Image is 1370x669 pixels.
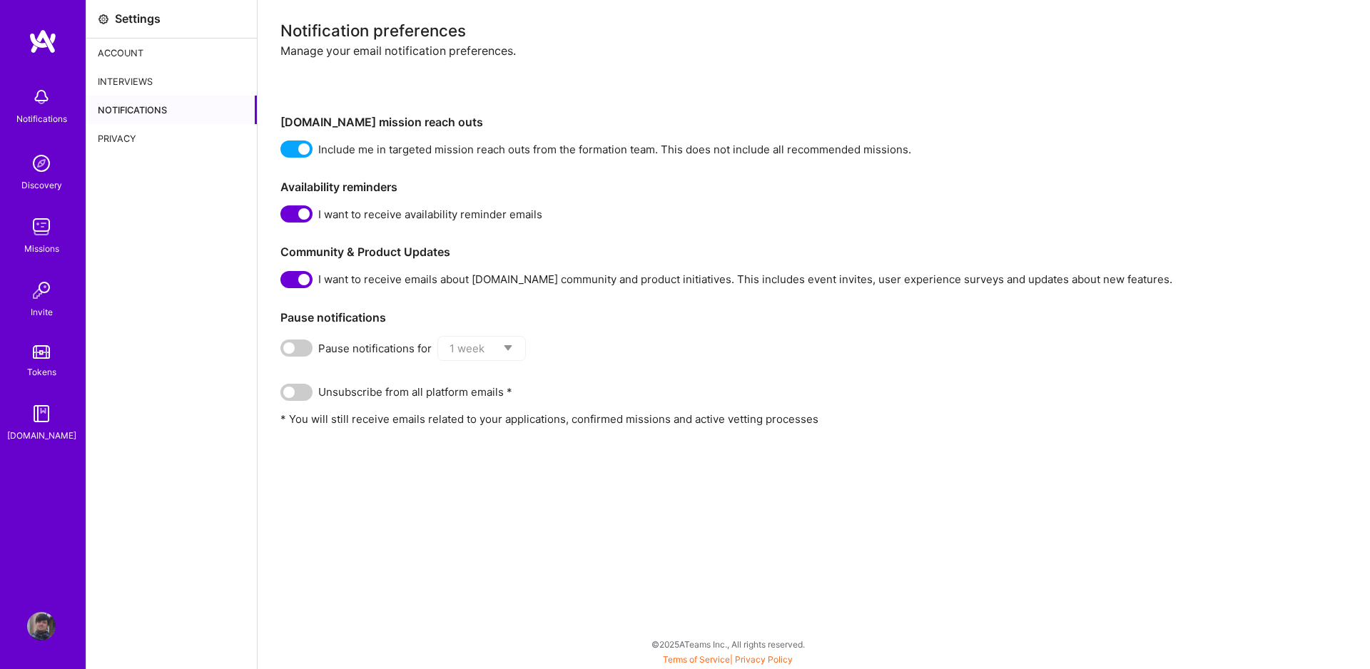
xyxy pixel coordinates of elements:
div: Privacy [86,124,257,153]
img: discovery [27,149,56,178]
img: bell [27,83,56,111]
div: [DOMAIN_NAME] [7,428,76,443]
div: Notification preferences [280,23,1347,38]
span: | [663,654,793,665]
div: Tokens [27,364,56,379]
div: Discovery [21,178,62,193]
img: Invite [27,276,56,305]
span: I want to receive availability reminder emails [318,207,542,222]
div: Invite [31,305,53,320]
h3: Community & Product Updates [280,245,1347,259]
div: Notifications [16,111,67,126]
a: Privacy Policy [735,654,793,665]
h3: Availability reminders [280,180,1347,194]
div: Settings [115,11,161,26]
i: icon Settings [98,14,109,25]
h3: Pause notifications [280,311,1347,325]
img: tokens [33,345,50,359]
div: Account [86,39,257,67]
span: Unsubscribe from all platform emails * [318,384,512,399]
img: guide book [27,399,56,428]
a: Terms of Service [663,654,730,665]
img: User Avatar [27,612,56,640]
img: teamwork [27,213,56,241]
span: I want to receive emails about [DOMAIN_NAME] community and product initiatives. This includes eve... [318,272,1172,287]
div: Interviews [86,67,257,96]
div: Notifications [86,96,257,124]
div: © 2025 ATeams Inc., All rights reserved. [86,626,1370,662]
span: Include me in targeted mission reach outs from the formation team. This does not include all reco... [318,142,911,157]
div: Missions [24,241,59,256]
h3: [DOMAIN_NAME] mission reach outs [280,116,1347,129]
span: Pause notifications for [318,341,432,356]
p: * You will still receive emails related to your applications, confirmed missions and active vetti... [280,412,1347,427]
div: Manage your email notification preferences. [280,44,1347,104]
img: logo [29,29,57,54]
